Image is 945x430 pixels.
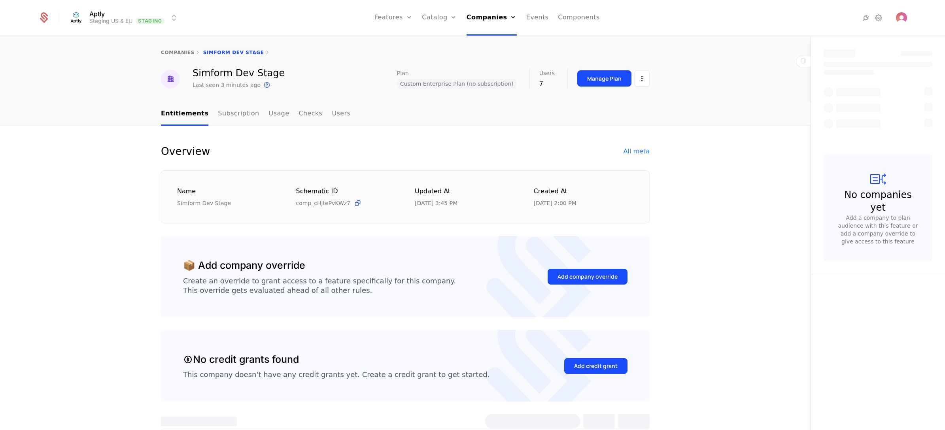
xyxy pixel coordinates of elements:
a: Settings [874,13,883,23]
div: No credit grants found [183,352,299,367]
div: Simform Dev Stage [193,68,285,78]
img: Aptly [66,8,85,27]
div: Manage Plan [587,75,622,83]
img: Simform Dev Stage [161,70,180,89]
span: Plan [397,70,409,76]
img: 's logo [896,12,907,23]
div: Schematic ID [296,187,396,196]
button: Select action [635,70,650,87]
nav: Main [161,102,650,126]
span: Users [539,70,555,76]
div: 5/8/25, 2:00 PM [534,199,576,207]
a: Usage [269,102,289,126]
div: 📦 Add company override [183,258,305,273]
a: Entitlements [161,102,208,126]
div: Staging US & EU [89,17,132,25]
span: comp_cHjtePvKWz7 [296,199,351,207]
div: 9/24/25, 3:45 PM [415,199,457,207]
a: companies [161,50,195,55]
div: Last seen 3 minutes ago [193,81,261,89]
div: Create an override to grant access to a feature specifically for this company. This override gets... [183,276,456,295]
a: Integrations [861,13,871,23]
button: Add company override [548,269,627,285]
div: Updated at [415,187,515,196]
ul: Choose Sub Page [161,102,350,126]
div: Simform Dev Stage [177,199,277,207]
div: Add company override [558,273,618,281]
span: Custom Enterprise Plan (no subscription) [397,79,517,89]
button: Open user button [896,12,907,23]
button: Manage Plan [577,70,631,87]
a: Users [332,102,350,126]
span: Staging [136,18,164,24]
div: Add credit grant [574,362,618,370]
a: Subscription [218,102,259,126]
div: No companies yet [839,189,917,214]
div: Overview [161,145,210,158]
div: This company doesn't have any credit grants yet. Create a credit grant to get started. [183,370,490,379]
div: Created at [534,187,634,196]
button: Add credit grant [564,358,627,374]
div: Name [177,187,277,196]
div: 7 [539,79,555,89]
div: All meta [624,147,650,156]
button: Select environment [69,9,179,26]
div: Add a company to plan audience with this feature or add a company override to give access to this... [836,214,920,245]
a: Checks [299,102,322,126]
span: Aptly [89,11,105,17]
